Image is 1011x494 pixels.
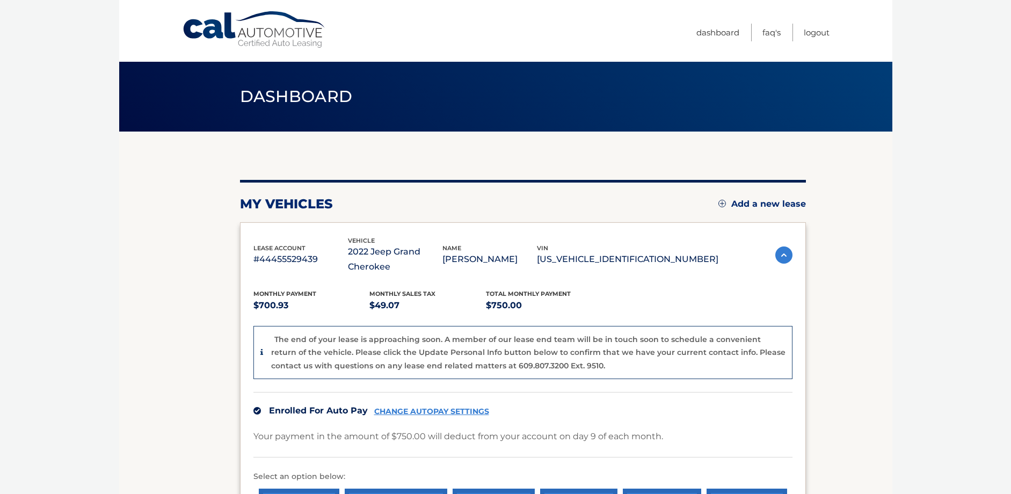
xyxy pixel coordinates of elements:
[486,290,571,297] span: Total Monthly Payment
[696,24,739,41] a: Dashboard
[369,290,435,297] span: Monthly sales Tax
[537,252,718,267] p: [US_VEHICLE_IDENTIFICATION_NUMBER]
[253,298,370,313] p: $700.93
[253,429,663,444] p: Your payment in the amount of $750.00 will deduct from your account on day 9 of each month.
[253,407,261,415] img: check.svg
[269,405,368,416] span: Enrolled For Auto Pay
[253,244,306,252] span: lease account
[374,407,489,416] a: CHANGE AUTOPAY SETTINGS
[486,298,602,313] p: $750.00
[182,11,327,49] a: Cal Automotive
[775,246,792,264] img: accordion-active.svg
[718,199,806,209] a: Add a new lease
[718,200,726,207] img: add.svg
[271,335,785,370] p: The end of your lease is approaching soon. A member of our lease end team will be in touch soon t...
[253,252,348,267] p: #44455529439
[240,196,333,212] h2: my vehicles
[762,24,781,41] a: FAQ's
[240,86,353,106] span: Dashboard
[369,298,486,313] p: $49.07
[804,24,830,41] a: Logout
[442,252,537,267] p: [PERSON_NAME]
[253,290,316,297] span: Monthly Payment
[253,470,792,483] p: Select an option below:
[442,244,461,252] span: name
[537,244,548,252] span: vin
[348,244,442,274] p: 2022 Jeep Grand Cherokee
[348,237,375,244] span: vehicle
